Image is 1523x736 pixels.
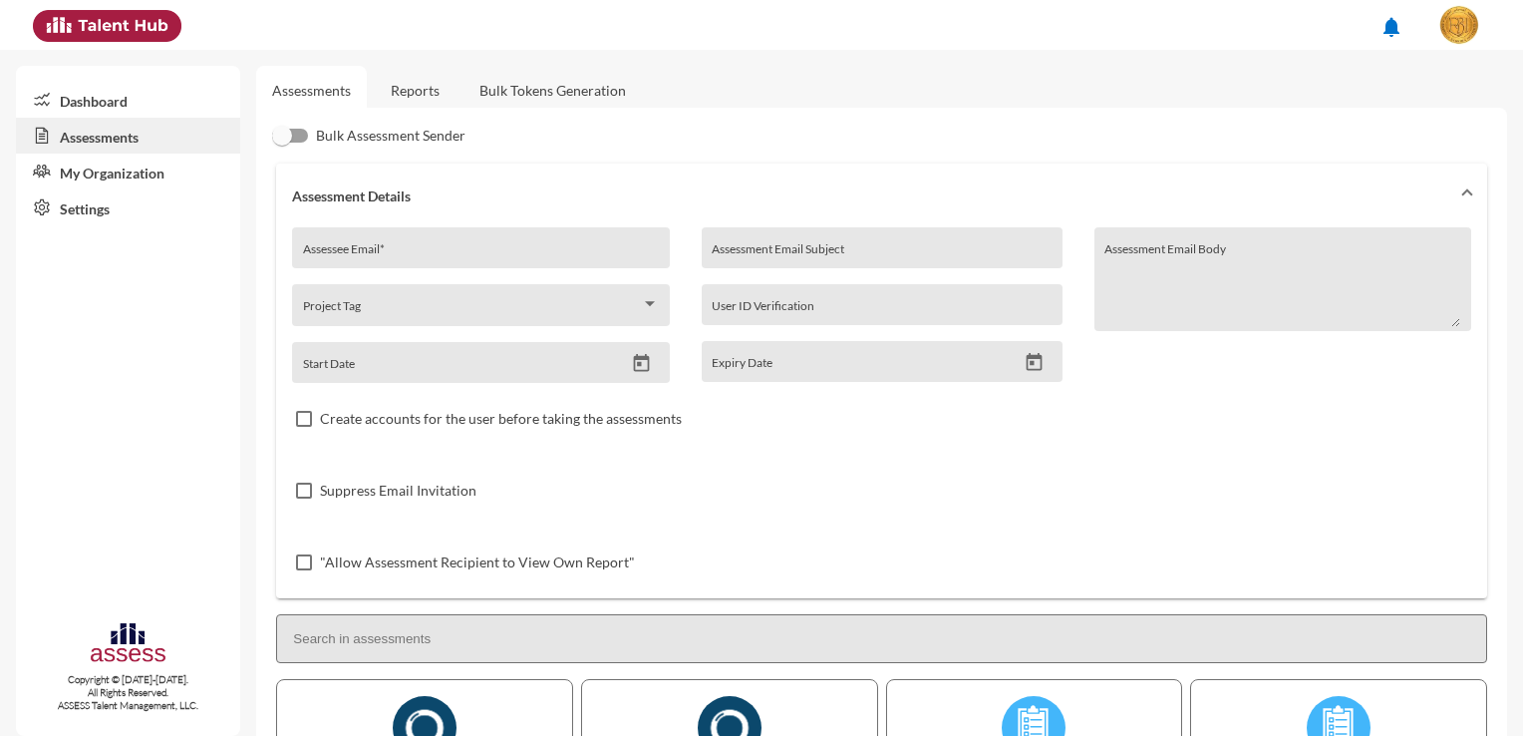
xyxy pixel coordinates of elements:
[16,82,240,118] a: Dashboard
[276,614,1487,663] input: Search in assessments
[1017,352,1052,373] button: Open calendar
[320,407,682,431] span: Create accounts for the user before taking the assessments
[16,673,240,712] p: Copyright © [DATE]-[DATE]. All Rights Reserved. ASSESS Talent Management, LLC.
[16,154,240,189] a: My Organization
[272,82,351,99] a: Assessments
[276,227,1487,598] div: Assessment Details
[320,551,635,574] span: "Allow Assessment Recipient to View Own Report"
[320,479,476,503] span: Suppress Email Invitation
[316,124,465,148] span: Bulk Assessment Sender
[16,189,240,225] a: Settings
[89,620,167,669] img: assesscompany-logo.png
[1379,15,1403,39] mat-icon: notifications
[624,353,659,374] button: Open calendar
[292,187,1447,204] mat-panel-title: Assessment Details
[16,118,240,154] a: Assessments
[463,66,642,115] a: Bulk Tokens Generation
[375,66,456,115] a: Reports
[276,164,1487,227] mat-expansion-panel-header: Assessment Details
